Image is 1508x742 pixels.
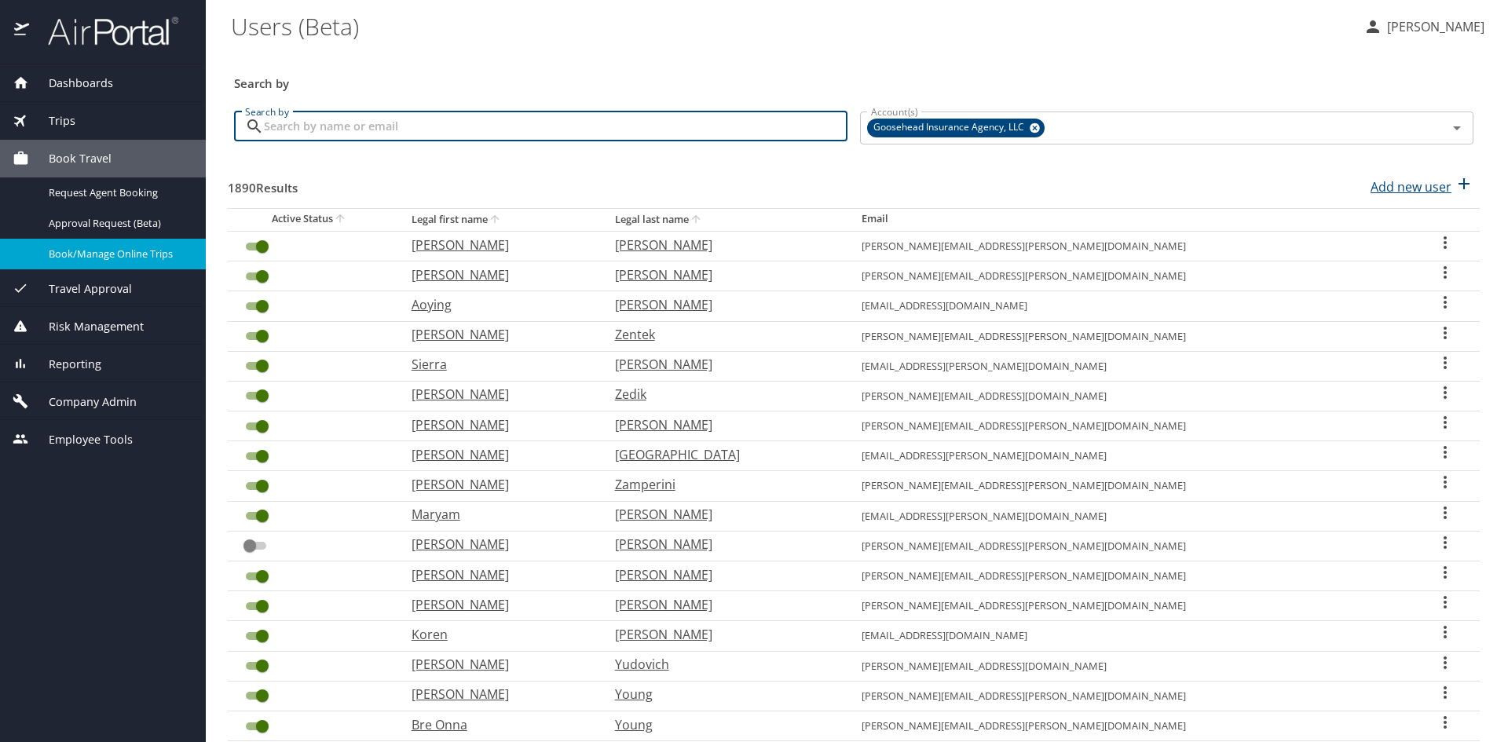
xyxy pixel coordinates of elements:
[412,505,584,524] p: Maryam
[1357,13,1491,41] button: [PERSON_NAME]
[615,595,830,614] p: [PERSON_NAME]
[49,216,187,231] span: Approval Request (Beta)
[849,411,1411,441] td: [PERSON_NAME][EMAIL_ADDRESS][PERSON_NAME][DOMAIN_NAME]
[849,291,1411,321] td: [EMAIL_ADDRESS][DOMAIN_NAME]
[412,565,584,584] p: [PERSON_NAME]
[849,261,1411,291] td: [PERSON_NAME][EMAIL_ADDRESS][PERSON_NAME][DOMAIN_NAME]
[29,150,112,167] span: Book Travel
[228,208,399,231] th: Active Status
[29,356,101,373] span: Reporting
[29,393,137,411] span: Company Admin
[849,681,1411,711] td: [PERSON_NAME][EMAIL_ADDRESS][PERSON_NAME][DOMAIN_NAME]
[615,385,830,404] p: Zedik
[615,265,830,284] p: [PERSON_NAME]
[615,475,830,494] p: Zamperini
[615,535,830,554] p: [PERSON_NAME]
[1382,17,1484,36] p: [PERSON_NAME]
[849,381,1411,411] td: [PERSON_NAME][EMAIL_ADDRESS][DOMAIN_NAME]
[14,16,31,46] img: icon-airportal.png
[412,535,584,554] p: [PERSON_NAME]
[849,621,1411,651] td: [EMAIL_ADDRESS][DOMAIN_NAME]
[29,112,75,130] span: Trips
[1371,177,1451,196] p: Add new user
[412,445,584,464] p: [PERSON_NAME]
[399,208,602,231] th: Legal first name
[615,685,830,704] p: Young
[849,208,1411,231] th: Email
[689,213,705,228] button: sort
[31,16,178,46] img: airportal-logo.png
[849,471,1411,501] td: [PERSON_NAME][EMAIL_ADDRESS][PERSON_NAME][DOMAIN_NAME]
[615,445,830,464] p: [GEOGRAPHIC_DATA]
[1364,170,1480,204] button: Add new user
[849,231,1411,261] td: [PERSON_NAME][EMAIL_ADDRESS][PERSON_NAME][DOMAIN_NAME]
[849,561,1411,591] td: [PERSON_NAME][EMAIL_ADDRESS][PERSON_NAME][DOMAIN_NAME]
[412,685,584,704] p: [PERSON_NAME]
[849,591,1411,621] td: [PERSON_NAME][EMAIL_ADDRESS][PERSON_NAME][DOMAIN_NAME]
[867,119,1045,137] div: Goosehead Insurance Agency, LLC
[615,415,830,434] p: [PERSON_NAME]
[615,236,830,254] p: [PERSON_NAME]
[849,351,1411,381] td: [EMAIL_ADDRESS][PERSON_NAME][DOMAIN_NAME]
[615,505,830,524] p: [PERSON_NAME]
[412,625,584,644] p: Koren
[615,565,830,584] p: [PERSON_NAME]
[412,415,584,434] p: [PERSON_NAME]
[333,212,349,227] button: sort
[412,385,584,404] p: [PERSON_NAME]
[412,655,584,674] p: [PERSON_NAME]
[615,355,830,374] p: [PERSON_NAME]
[849,441,1411,471] td: [EMAIL_ADDRESS][PERSON_NAME][DOMAIN_NAME]
[867,119,1034,136] span: Goosehead Insurance Agency, LLC
[615,655,830,674] p: Yudovich
[615,715,830,734] p: Young
[231,2,1351,50] h1: Users (Beta)
[49,247,187,261] span: Book/Manage Online Trips
[849,651,1411,681] td: [PERSON_NAME][EMAIL_ADDRESS][DOMAIN_NAME]
[1446,117,1468,139] button: Open
[602,208,849,231] th: Legal last name
[264,111,847,141] input: Search by name or email
[412,715,584,734] p: Bre Onna
[49,185,187,200] span: Request Agent Booking
[412,295,584,314] p: Aoying
[615,295,830,314] p: [PERSON_NAME]
[412,265,584,284] p: [PERSON_NAME]
[412,595,584,614] p: [PERSON_NAME]
[412,236,584,254] p: [PERSON_NAME]
[849,531,1411,561] td: [PERSON_NAME][EMAIL_ADDRESS][PERSON_NAME][DOMAIN_NAME]
[615,325,830,344] p: Zentek
[234,65,1473,93] h3: Search by
[488,213,503,228] button: sort
[29,280,132,298] span: Travel Approval
[412,475,584,494] p: [PERSON_NAME]
[29,431,133,448] span: Employee Tools
[849,321,1411,351] td: [PERSON_NAME][EMAIL_ADDRESS][PERSON_NAME][DOMAIN_NAME]
[412,355,584,374] p: Sierra
[29,318,144,335] span: Risk Management
[412,325,584,344] p: [PERSON_NAME]
[615,625,830,644] p: [PERSON_NAME]
[849,501,1411,531] td: [EMAIL_ADDRESS][PERSON_NAME][DOMAIN_NAME]
[849,711,1411,740] td: [PERSON_NAME][EMAIL_ADDRESS][PERSON_NAME][DOMAIN_NAME]
[29,75,113,92] span: Dashboards
[228,170,298,197] h3: 1890 Results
